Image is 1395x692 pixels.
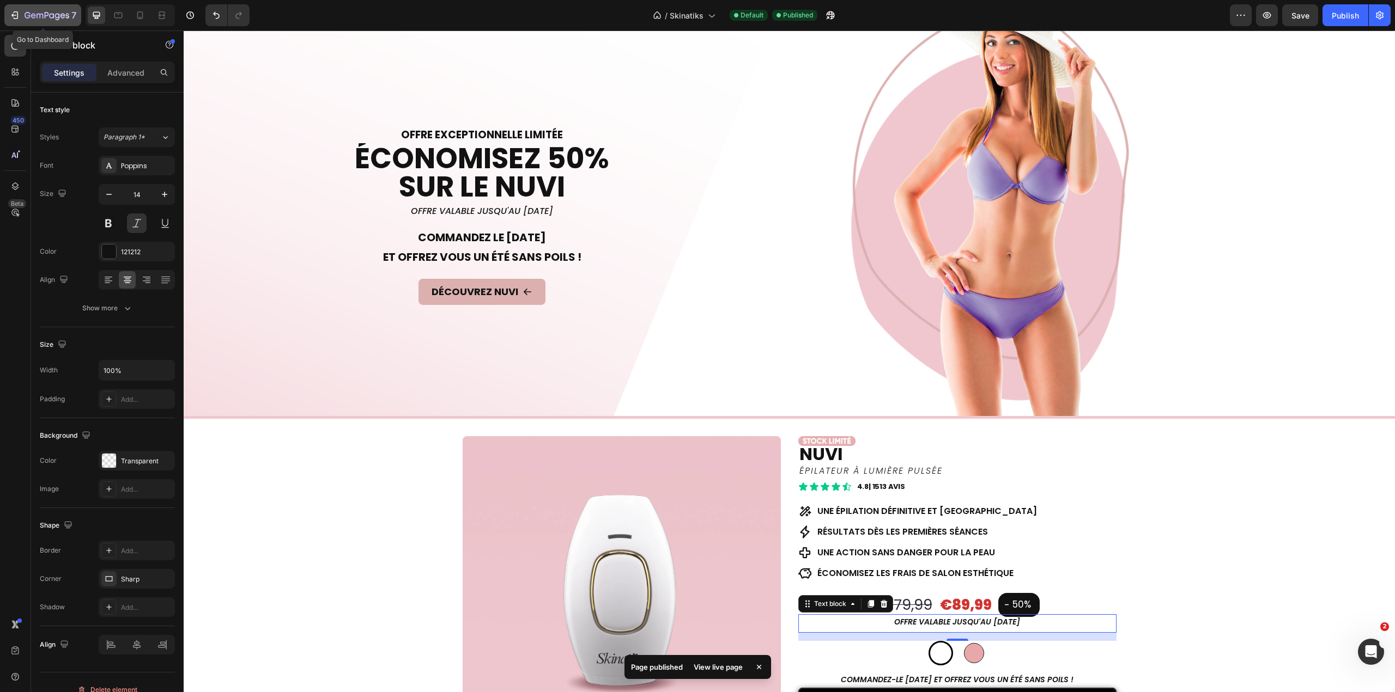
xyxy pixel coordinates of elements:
[828,567,848,581] div: 50%
[104,132,145,142] span: Paragraph 1*
[184,30,1395,692] iframe: Design area
[121,247,172,257] div: 121212
[121,161,172,171] div: Poppins
[670,10,703,21] span: Skinatiks
[121,546,172,556] div: Add...
[99,127,175,147] button: Paragraph 1*
[40,546,61,555] div: Border
[40,273,70,287] div: Align
[40,187,69,201] div: Size
[40,161,53,170] div: Font
[40,518,75,533] div: Shape
[631,662,683,672] p: Page published
[248,253,335,270] p: DÉCOUVREZ NUVI
[674,450,721,462] p: 4.8| 1513 AVIS
[692,564,750,585] div: €179,99
[634,474,853,487] p: Une épilation définitive et [GEOGRAPHIC_DATA]
[1323,4,1368,26] button: Publish
[1282,4,1318,26] button: Save
[199,219,398,234] strong: et offrez vous un été sans poils !
[616,585,932,598] p: offre valable jusqu'au [DATE]
[819,567,828,582] div: -
[40,365,58,375] div: Width
[40,484,59,494] div: Image
[121,395,172,405] div: Add...
[234,199,362,215] strong: Commandez le [DATE]
[755,564,809,585] div: €89,99
[1332,10,1359,21] div: Publish
[40,602,65,612] div: Shadow
[121,456,172,466] div: Transparent
[1358,639,1384,665] iframe: Intercom live chat
[1380,622,1389,631] span: 2
[616,433,932,449] p: épilateur à lumière pulsée
[40,456,57,466] div: Color
[634,495,853,508] p: Résultats dès les premières séances
[40,428,93,443] div: Background
[615,406,672,415] img: limit_1.png
[53,39,145,52] p: Text block
[121,574,172,584] div: Sharp
[40,298,175,318] button: Show more
[783,10,813,20] span: Published
[634,516,853,529] p: Une action sans danger pour la peau
[634,536,853,549] p: Économisez les frais de salon esthétique
[40,247,57,256] div: Color
[615,584,933,599] div: Rich Text Editor. Editing area: main
[235,248,362,274] a: DÉCOUVREZ NUVI
[71,9,76,22] p: 7
[616,642,932,656] p: Commandez-le [DATE] et offrez vous un été sans poils !
[40,105,70,115] div: Text style
[82,303,133,314] div: Show more
[40,638,71,652] div: Align
[40,574,62,584] div: Corner
[615,657,933,683] button: AJOUTER AU PANIER
[99,360,174,380] input: Auto
[40,338,69,352] div: Size
[107,67,144,78] p: Advanced
[4,4,81,26] button: 7
[1291,11,1309,20] span: Save
[121,603,172,613] div: Add...
[687,659,749,675] div: View live page
[615,411,933,436] h1: NUVI
[205,4,250,26] div: Undo/Redo
[10,116,26,125] div: 450
[741,10,763,20] span: Default
[40,394,65,404] div: Padding
[40,132,59,142] div: Styles
[8,199,26,208] div: Beta
[121,485,172,494] div: Add...
[665,10,668,21] span: /
[628,568,665,578] div: Text block
[54,67,84,78] p: Settings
